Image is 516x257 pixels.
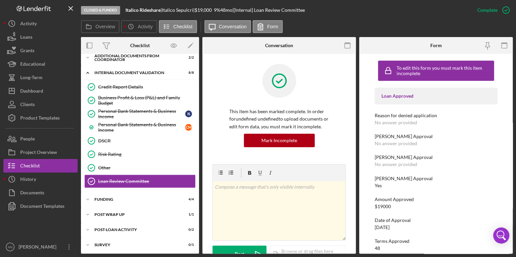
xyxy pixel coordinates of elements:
div: Loans [20,30,32,45]
div: I S [185,110,192,117]
button: Document Templates [3,199,78,213]
button: Activity [3,17,78,30]
button: Conversation [204,20,251,33]
button: Long-Term [3,71,78,84]
div: History [20,172,36,188]
div: Funding [94,197,177,201]
div: Business Profit & Loss (P&L) and Family Budget [98,95,195,106]
div: 0 / 1 [182,243,194,247]
div: Closed & Funded [81,6,120,14]
label: Overview [95,24,115,29]
button: Clients [3,98,78,111]
button: Documents [3,186,78,199]
div: Project Overview [20,146,57,161]
div: 48 mo [220,7,232,13]
b: Italico Rideshare [125,7,161,13]
div: Post Wrap Up [94,213,177,217]
a: Personal Bank Statements & Business IncomeCM [84,121,196,134]
div: Activity [20,17,37,32]
div: No answer provided [375,141,417,146]
button: Checklist [3,159,78,172]
div: [PERSON_NAME] Approval [375,134,497,139]
label: Form [267,24,278,29]
div: Grants [20,44,34,59]
div: Personal Bank Statements & Business Income [98,122,185,133]
div: Documents [20,186,44,201]
div: Conversation [265,43,293,48]
div: Italico Sepulcri | [162,7,195,13]
div: [PERSON_NAME] Approval [375,155,497,160]
div: Mark Incomplete [261,134,297,147]
p: This item has been marked complete. In order for undefined undefined to upload documents or edit ... [229,108,329,130]
div: Date of Approval [375,218,497,223]
div: Form [430,43,442,48]
a: Personal Bank Statements & Business IncomeIS [84,107,196,121]
button: NN[PERSON_NAME] [3,240,78,254]
div: Checklist [130,43,150,48]
a: Credit Report Details [84,80,196,94]
div: 8 / 8 [182,71,194,75]
text: NN [8,245,12,249]
button: Educational [3,57,78,71]
div: 2 / 2 [182,56,194,60]
a: Business Profit & Loss (P&L) and Family Budget [84,94,196,107]
button: Dashboard [3,84,78,98]
button: Mark Incomplete [244,134,315,147]
div: Complete [477,3,497,17]
div: [PERSON_NAME] [17,240,61,255]
a: Risk Rating [84,148,196,161]
div: 48 [375,246,380,251]
label: Activity [138,24,152,29]
div: C M [185,124,192,131]
div: $19,000 [195,7,214,13]
div: No answer provided [375,162,417,167]
a: Loan Review Committee [84,174,196,188]
button: Loans [3,30,78,44]
div: $19000 [375,204,391,209]
div: Terms Approved [375,238,497,244]
div: Survey [94,243,177,247]
button: Activity [121,20,157,33]
div: Internal Document Validation [94,71,177,75]
div: No answer provided [375,120,417,125]
button: Grants [3,44,78,57]
div: Reason for denied application [375,113,497,118]
button: Form [253,20,283,33]
button: Overview [81,20,119,33]
div: 4 / 4 [182,197,194,201]
div: Additional Documents from Coordinator [94,54,177,62]
button: People [3,132,78,146]
div: Post-Loan Activity [94,228,177,232]
button: History [3,172,78,186]
button: Product Templates [3,111,78,125]
button: Complete [470,3,513,17]
div: Loan Approved [381,93,491,99]
div: Dashboard [20,84,43,99]
button: Project Overview [3,146,78,159]
label: Checklist [173,24,193,29]
div: Long-Term [20,71,42,86]
button: Checklist [159,20,197,33]
div: Amount Approved [375,197,497,202]
div: People [20,132,35,147]
div: Document Templates [20,199,64,215]
div: Other [98,165,195,170]
div: [DATE] [375,225,390,230]
div: | [125,7,162,13]
div: Product Templates [20,111,60,126]
div: | [Internal] Loan Review Committee [232,7,305,13]
a: Other [84,161,196,174]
